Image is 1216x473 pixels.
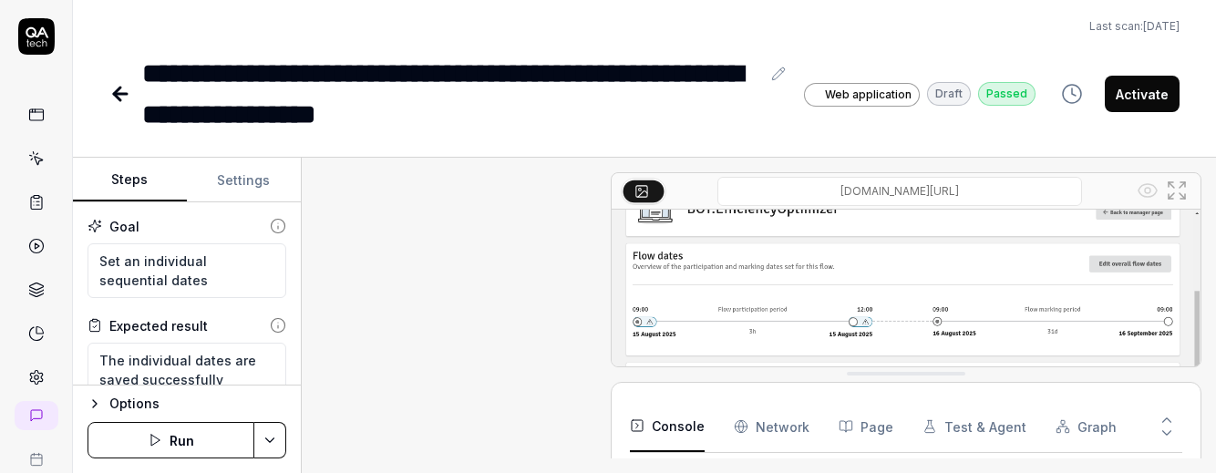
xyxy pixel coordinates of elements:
[839,401,893,452] button: Page
[1089,18,1180,35] span: Last scan:
[109,393,286,415] div: Options
[1143,19,1180,33] time: [DATE]
[927,82,971,106] div: Draft
[825,87,912,103] span: Web application
[922,401,1026,452] button: Test & Agent
[734,401,809,452] button: Network
[1133,176,1162,205] button: Show all interative elements
[187,159,301,202] button: Settings
[1105,76,1180,112] button: Activate
[1050,76,1094,112] button: View version history
[978,82,1036,106] div: Passed
[109,217,139,236] div: Goal
[1162,176,1191,205] button: Open in full screen
[88,393,286,415] button: Options
[7,437,65,467] a: Book a call with us
[88,422,254,458] button: Run
[804,82,920,107] a: Web application
[15,401,58,430] a: New conversation
[109,316,208,335] div: Expected result
[1089,18,1180,35] button: Last scan:[DATE]
[1056,401,1117,452] button: Graph
[73,159,187,202] button: Steps
[630,401,705,452] button: Console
